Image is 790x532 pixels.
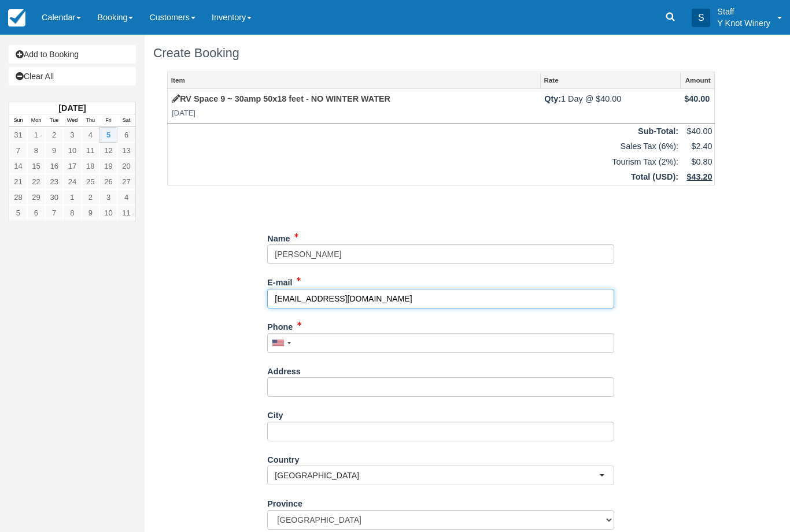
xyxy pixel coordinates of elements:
[686,172,712,181] u: $43.20
[99,143,117,158] a: 12
[27,189,45,205] a: 29
[692,9,710,27] div: S
[82,143,99,158] a: 11
[9,45,136,64] a: Add to Booking
[172,108,536,119] em: [DATE]
[680,139,714,154] td: $2.40
[82,189,99,205] a: 2
[541,72,680,88] a: Rate
[267,317,293,333] label: Phone
[45,205,63,221] a: 7
[9,127,27,143] a: 31
[655,172,673,181] span: USD
[631,172,678,181] strong: Total ( ):
[9,174,27,189] a: 21
[45,143,63,158] a: 9
[544,94,561,103] strong: Qty
[9,143,27,158] a: 7
[45,174,63,189] a: 23
[27,174,45,189] a: 22
[63,143,81,158] a: 10
[267,273,292,289] label: E-mail
[27,205,45,221] a: 6
[540,89,680,123] td: 1 Day @ $40.00
[82,158,99,174] a: 18
[153,46,729,60] h1: Create Booking
[27,143,45,158] a: 8
[99,205,117,221] a: 10
[717,6,770,17] p: Staff
[680,154,714,170] td: $0.80
[117,158,135,174] a: 20
[45,158,63,174] a: 16
[717,17,770,29] p: Y Knot Winery
[117,127,135,143] a: 6
[681,72,714,88] a: Amount
[680,123,714,139] td: $40.00
[172,94,390,103] a: RV Space 9 ~ 30amp 50x18 feet - NO WINTER WATER
[117,143,135,158] a: 13
[27,127,45,143] a: 1
[63,158,81,174] a: 17
[267,229,290,245] label: Name
[63,205,81,221] a: 8
[99,158,117,174] a: 19
[267,405,283,422] label: City
[99,189,117,205] a: 3
[27,114,45,127] th: Mon
[82,114,99,127] th: Thu
[168,154,681,170] td: Tourism Tax (2%):
[268,334,294,352] div: United States: +1
[63,189,81,205] a: 1
[168,139,681,154] td: Sales Tax (6%):
[9,189,27,205] a: 28
[275,470,599,481] span: [GEOGRAPHIC_DATA]
[267,494,302,510] label: Province
[27,158,45,174] a: 15
[45,114,63,127] th: Tue
[117,114,135,127] th: Sat
[9,67,136,85] a: Clear All
[8,9,25,27] img: checkfront-main-nav-mini-logo.png
[117,174,135,189] a: 27
[99,114,117,127] th: Fri
[267,466,614,485] button: [GEOGRAPHIC_DATA]
[267,362,301,378] label: Address
[99,127,117,143] a: 5
[58,103,86,113] strong: [DATE]
[9,205,27,221] a: 5
[99,174,117,189] a: 26
[45,127,63,143] a: 2
[63,114,81,127] th: Wed
[45,189,63,205] a: 30
[168,72,540,88] a: Item
[63,127,81,143] a: 3
[82,127,99,143] a: 4
[9,114,27,127] th: Sun
[267,450,299,466] label: Country
[117,205,135,221] a: 11
[9,158,27,174] a: 14
[638,127,678,136] strong: Sub-Total:
[63,174,81,189] a: 24
[82,174,99,189] a: 25
[82,205,99,221] a: 9
[117,189,135,205] a: 4
[680,89,714,123] td: $40.00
